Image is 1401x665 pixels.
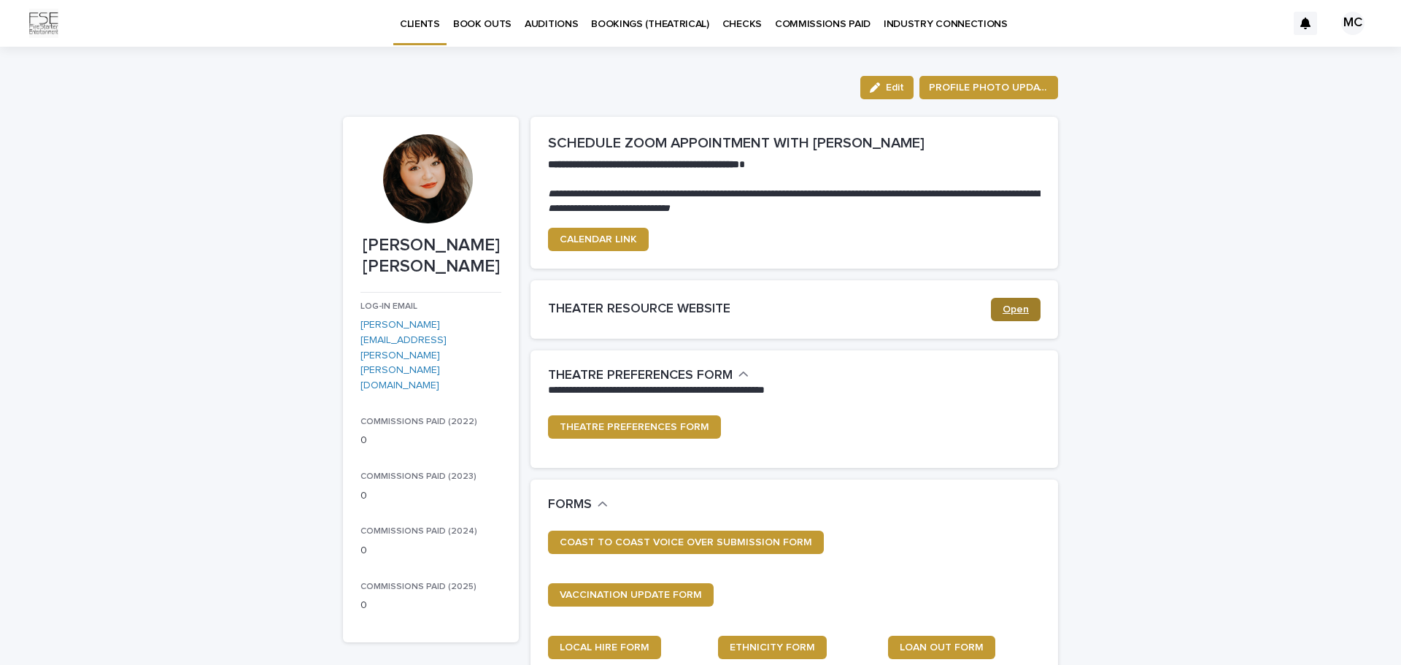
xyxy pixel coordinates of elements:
img: Km9EesSdRbS9ajqhBzyo [29,9,58,38]
p: 0 [360,598,501,613]
span: LOCAL HIRE FORM [560,642,649,653]
span: COMMISSIONS PAID (2022) [360,418,477,426]
a: COAST TO COAST VOICE OVER SUBMISSION FORM [548,531,824,554]
span: THEATRE PREFERENCES FORM [560,422,709,432]
span: CALENDAR LINK [560,234,637,245]
span: Edit [886,82,904,93]
h2: THEATER RESOURCE WEBSITE [548,301,991,318]
h2: FORMS [548,497,592,513]
p: 0 [360,488,501,504]
a: THEATRE PREFERENCES FORM [548,415,721,439]
span: PROFILE PHOTO UPDATE [929,80,1049,95]
span: Open [1003,304,1029,315]
span: COAST TO COAST VOICE OVER SUBMISSION FORM [560,537,812,547]
a: LOAN OUT FORM [888,636,995,659]
button: Edit [860,76,914,99]
button: PROFILE PHOTO UPDATE [919,76,1058,99]
p: [PERSON_NAME] [PERSON_NAME] [360,235,501,277]
a: VACCINATION UPDATE FORM [548,583,714,607]
span: LOAN OUT FORM [900,642,984,653]
a: ETHNICITY FORM [718,636,827,659]
a: CALENDAR LINK [548,228,649,251]
button: FORMS [548,497,608,513]
span: ETHNICITY FORM [730,642,815,653]
h2: THEATRE PREFERENCES FORM [548,368,733,384]
button: THEATRE PREFERENCES FORM [548,368,749,384]
p: 0 [360,543,501,558]
span: COMMISSIONS PAID (2025) [360,583,476,591]
span: LOG-IN EMAIL [360,302,417,311]
span: COMMISSIONS PAID (2024) [360,527,477,536]
span: VACCINATION UPDATE FORM [560,590,702,600]
a: [PERSON_NAME][EMAIL_ADDRESS][PERSON_NAME][PERSON_NAME][DOMAIN_NAME] [360,320,447,391]
h2: SCHEDULE ZOOM APPOINTMENT WITH [PERSON_NAME] [548,134,1041,152]
p: 0 [360,433,501,448]
div: MC [1341,12,1365,35]
span: COMMISSIONS PAID (2023) [360,472,476,481]
a: Open [991,298,1041,321]
a: LOCAL HIRE FORM [548,636,661,659]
